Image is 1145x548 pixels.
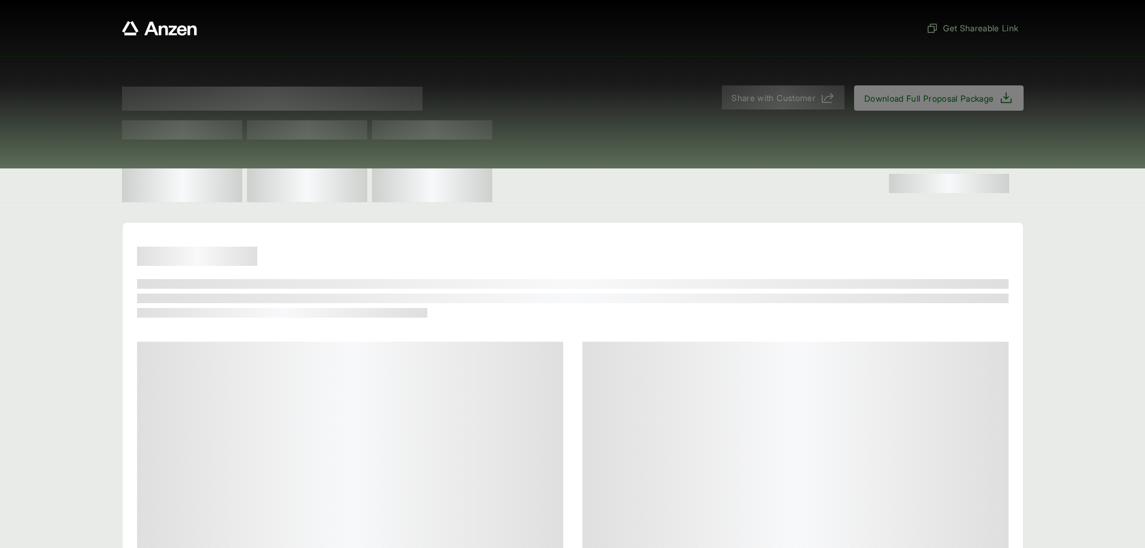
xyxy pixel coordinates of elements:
span: Get Shareable Link [926,22,1018,34]
span: Test [122,120,242,140]
button: Get Shareable Link [921,17,1023,39]
span: Proposal for [122,87,423,111]
span: Test [247,120,367,140]
span: Test [372,120,492,140]
span: Share with Customer [731,91,816,104]
a: Anzen website [122,21,197,35]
